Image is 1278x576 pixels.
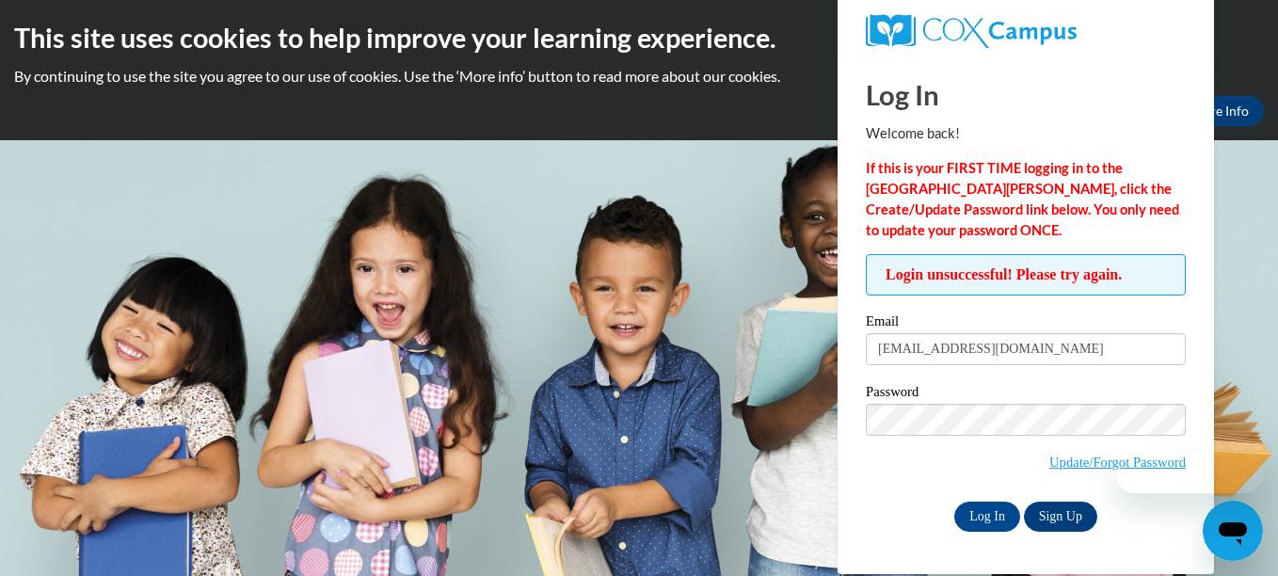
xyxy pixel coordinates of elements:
a: Update/Forgot Password [1049,455,1186,470]
iframe: Button to launch messaging window [1203,501,1263,561]
p: By continuing to use the site you agree to our use of cookies. Use the ‘More info’ button to read... [14,66,1264,87]
input: Log In [954,502,1020,532]
label: Password [866,385,1186,404]
a: COX Campus [866,14,1186,48]
a: More Info [1175,96,1264,126]
label: Email [866,314,1186,333]
a: Sign Up [1024,502,1097,532]
iframe: Message from company [1116,452,1263,493]
h1: Log In [866,75,1186,114]
h2: This site uses cookies to help improve your learning experience. [14,19,1264,56]
img: COX Campus [866,14,1077,48]
span: Login unsuccessful! Please try again. [866,254,1186,296]
p: Welcome back! [866,123,1186,144]
strong: If this is your FIRST TIME logging in to the [GEOGRAPHIC_DATA][PERSON_NAME], click the Create/Upd... [866,160,1179,238]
